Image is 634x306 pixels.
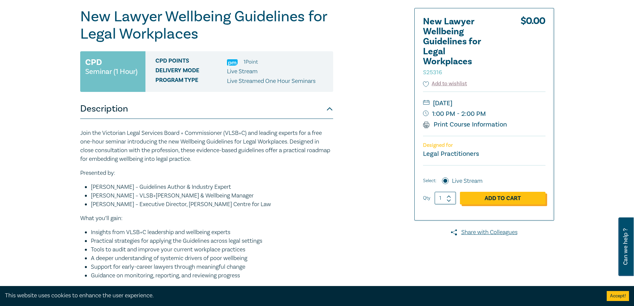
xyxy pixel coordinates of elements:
p: Designed for [423,142,545,149]
p: What you’ll gain: [80,214,333,223]
small: Legal Practitioners [423,150,479,158]
img: Practice Management & Business Skills [227,59,238,66]
a: Add to Cart [460,192,545,204]
a: Print Course Information [423,120,507,129]
span: Delivery Mode [155,67,227,76]
li: A deeper understanding of systemic drivers of poor wellbeing [91,254,333,263]
button: Add to wishlist [423,80,467,88]
span: CPD Points [155,58,227,66]
li: Support for early-career lawyers through meaningful change [91,263,333,271]
div: $ 0.00 [521,17,545,80]
small: S25316 [423,69,442,76]
small: 1:00 PM - 2:00 PM [423,109,545,119]
li: [PERSON_NAME] – Executive Director, [PERSON_NAME] Centre for Law [91,200,333,209]
p: Join the Victorian Legal Services Board + Commissioner (VLSB+C) and leading experts for a free on... [80,129,333,163]
h2: New Lawyer Wellbeing Guidelines for Legal Workplaces [423,17,496,77]
li: Tools to audit and improve your current workplace practices [91,245,333,254]
div: This website uses cookies to enhance the user experience. [5,291,597,300]
small: Seminar (1 Hour) [85,68,137,75]
label: Qty [423,194,430,202]
span: Select: [423,177,436,184]
li: [PERSON_NAME] – Guidelines Author & Industry Expert [91,183,333,191]
li: Guidance on monitoring, reporting, and reviewing progress [91,271,333,280]
li: Practical strategies for applying the Guidelines across legal settings [91,237,333,245]
small: [DATE] [423,98,545,109]
a: Share with Colleagues [414,228,554,237]
p: Presented by: [80,169,333,177]
span: Program type [155,77,227,86]
h3: CPD [85,56,102,68]
li: Insights from VLSB+C leadership and wellbeing experts [91,228,333,237]
li: 1 Point [244,58,258,66]
label: Live Stream [452,177,483,185]
li: [PERSON_NAME] – VLSB+[PERSON_NAME] & Wellbeing Manager [91,191,333,200]
h1: New Lawyer Wellbeing Guidelines for Legal Workplaces [80,8,333,43]
span: Can we help ? [622,221,629,272]
button: Description [80,99,333,119]
button: Accept cookies [607,291,629,301]
span: Live Stream [227,68,258,75]
input: 1 [435,192,456,204]
p: Live Streamed One Hour Seminars [227,77,316,86]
